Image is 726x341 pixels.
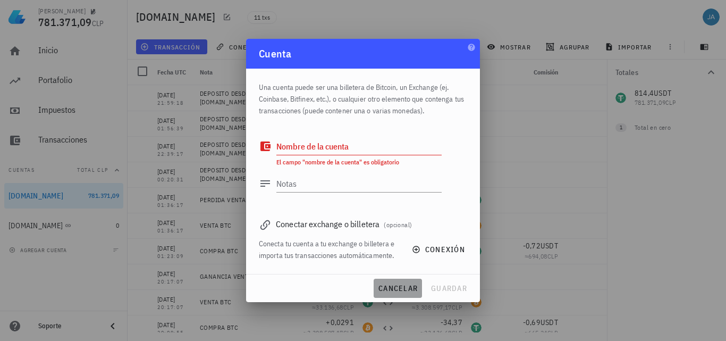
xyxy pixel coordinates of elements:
button: cancelar [374,279,422,298]
div: Conecta tu cuenta a tu exchange o billetera e importa tus transacciones automáticamente. [259,238,399,261]
button: conexión [406,240,474,259]
div: El campo "nombre de la cuenta" es obligatorio [276,159,442,165]
div: Una cuenta puede ser una billetera de Bitcoin, un Exchange (ej. Coinbase, Bitfinex, etc.), o cual... [259,69,467,123]
div: Conectar exchange o billetera [259,217,467,231]
span: cancelar [378,284,418,293]
span: (opcional) [384,221,412,229]
span: conexión [414,245,465,254]
div: Cuenta [246,39,480,69]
